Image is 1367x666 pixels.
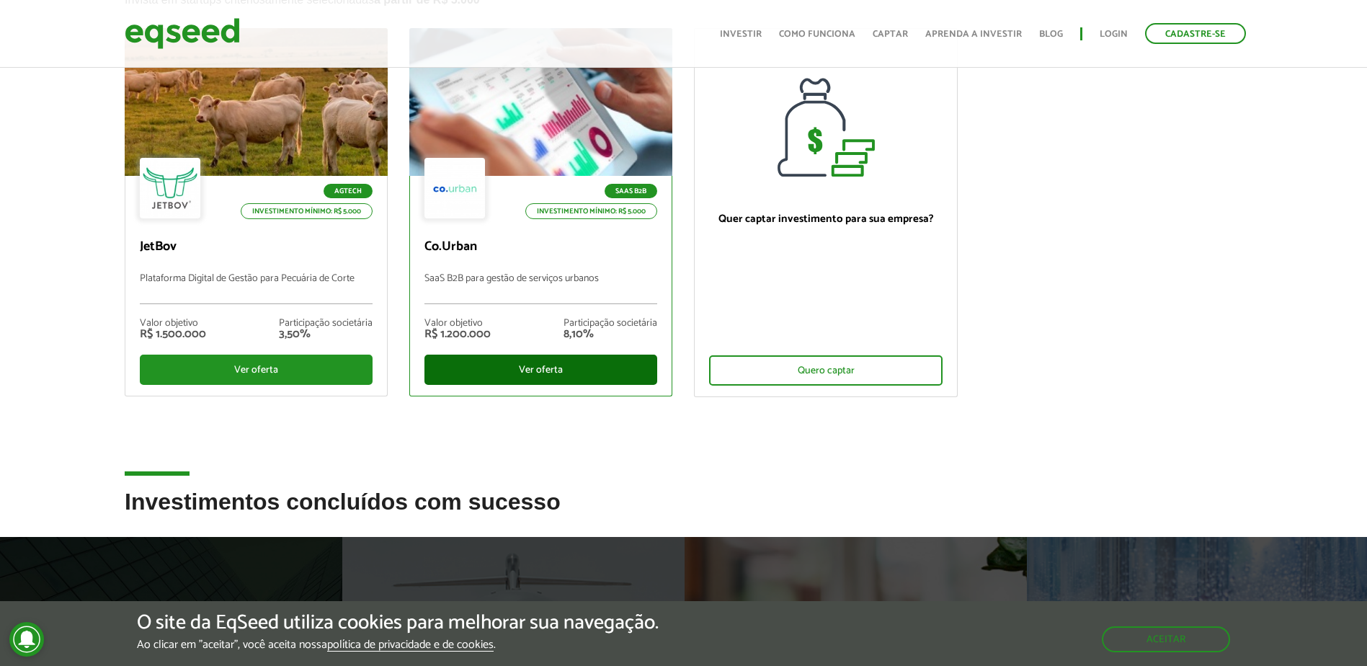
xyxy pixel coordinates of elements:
p: Investimento mínimo: R$ 5.000 [525,203,657,219]
p: JetBov [140,239,373,255]
a: Aprenda a investir [925,30,1022,39]
div: 8,10% [564,329,657,340]
div: Valor objetivo [140,319,206,329]
p: Agtech [324,184,373,198]
button: Aceitar [1102,626,1230,652]
p: SaaS B2B [605,184,657,198]
div: R$ 1.200.000 [424,329,491,340]
a: Login [1100,30,1128,39]
div: Ver oferta [140,355,373,385]
div: Participação societária [279,319,373,329]
a: Captar [873,30,908,39]
div: Participação societária [564,319,657,329]
a: Como funciona [779,30,855,39]
div: Ver oferta [424,355,657,385]
p: Quer captar investimento para sua empresa? [709,213,942,226]
a: Investir [720,30,762,39]
div: Valor objetivo [424,319,491,329]
a: Quer captar investimento para sua empresa? Quero captar [694,28,957,397]
div: 3,50% [279,329,373,340]
p: Plataforma Digital de Gestão para Pecuária de Corte [140,273,373,304]
a: Blog [1039,30,1063,39]
h5: O site da EqSeed utiliza cookies para melhorar sua navegação. [137,612,659,634]
img: EqSeed [125,14,240,53]
div: Quero captar [709,355,942,386]
p: SaaS B2B para gestão de serviços urbanos [424,273,657,304]
a: política de privacidade e de cookies [327,639,494,652]
p: Investimento mínimo: R$ 5.000 [241,203,373,219]
p: Ao clicar em "aceitar", você aceita nossa . [137,638,659,652]
a: Agtech Investimento mínimo: R$ 5.000 JetBov Plataforma Digital de Gestão para Pecuária de Corte V... [125,28,388,396]
h2: Investimentos concluídos com sucesso [125,489,1242,536]
div: R$ 1.500.000 [140,329,206,340]
p: Co.Urban [424,239,657,255]
a: SaaS B2B Investimento mínimo: R$ 5.000 Co.Urban SaaS B2B para gestão de serviços urbanos Valor ob... [409,28,672,396]
a: Cadastre-se [1145,23,1246,44]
